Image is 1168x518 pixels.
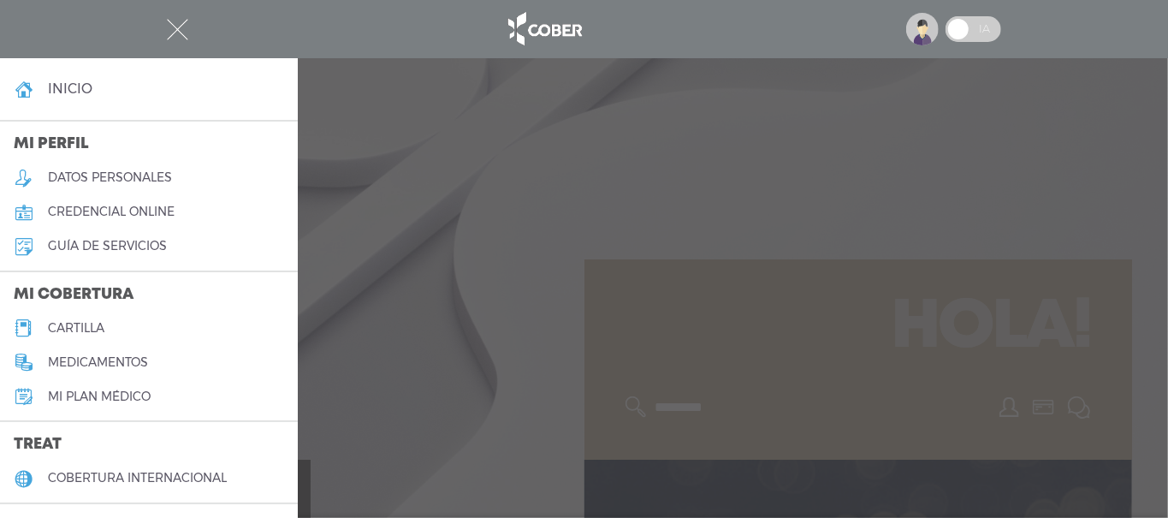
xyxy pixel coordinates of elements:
h5: cartilla [48,321,104,336]
h5: Mi plan médico [48,390,151,404]
img: profile-placeholder.svg [906,13,939,45]
h5: cobertura internacional [48,471,227,485]
img: Cober_menu-close-white.svg [167,19,188,40]
h5: credencial online [48,205,175,219]
h5: medicamentos [48,355,148,370]
h5: datos personales [48,170,172,185]
img: logo_cober_home-white.png [499,9,589,50]
h5: guía de servicios [48,239,167,253]
h4: inicio [48,80,92,97]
